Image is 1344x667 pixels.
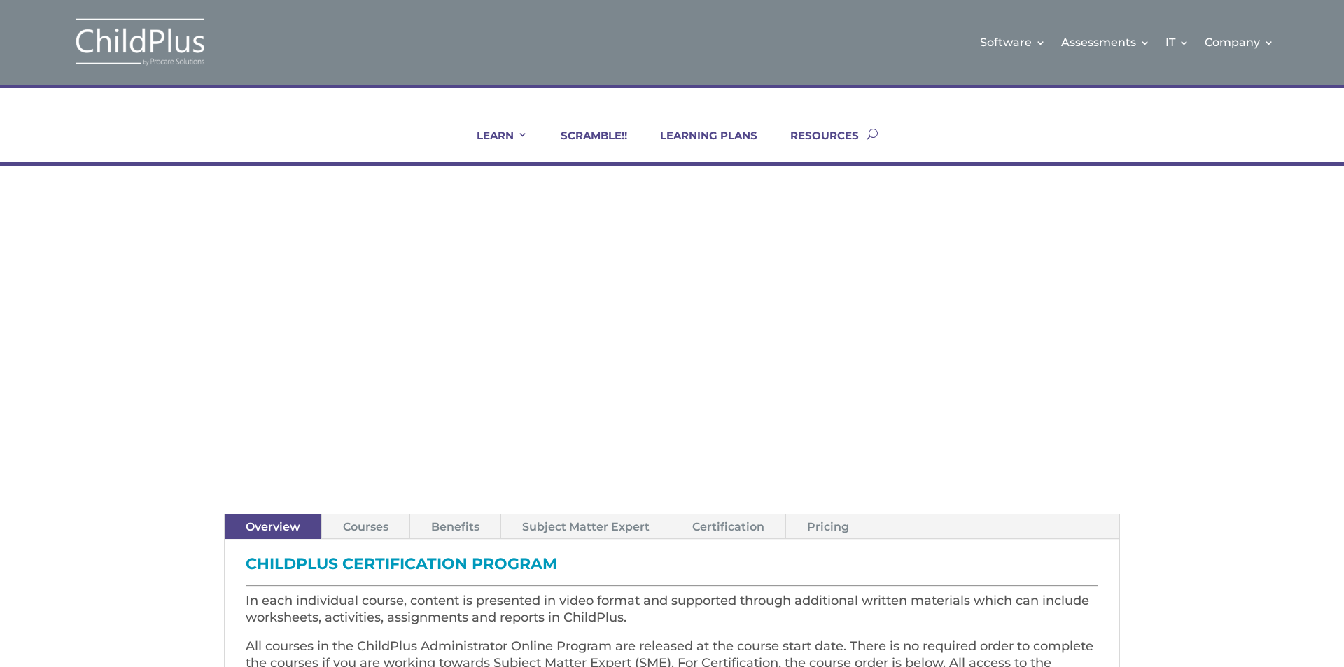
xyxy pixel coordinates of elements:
[786,514,870,539] a: Pricing
[501,514,671,539] a: Subject Matter Expert
[671,514,785,539] a: Certification
[543,129,627,162] a: SCRAMBLE!!
[643,129,757,162] a: LEARNING PLANS
[410,514,500,539] a: Benefits
[246,556,1098,579] h3: CHILDPLUS CERTIFICATION PROGRAM
[980,14,1046,71] a: Software
[1061,14,1150,71] a: Assessments
[1205,14,1274,71] a: Company
[459,129,528,162] a: LEARN
[322,514,409,539] a: Courses
[1165,14,1189,71] a: IT
[246,593,1098,639] p: In each individual course, content is presented in video format and supported through additional ...
[225,514,321,539] a: Overview
[773,129,859,162] a: RESOURCES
